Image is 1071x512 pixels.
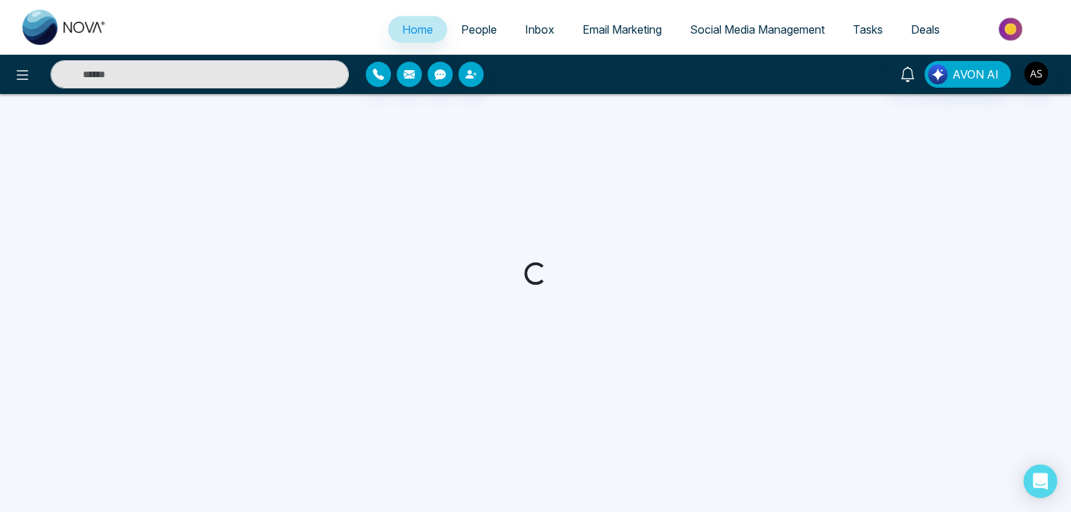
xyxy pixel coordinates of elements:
a: Email Marketing [568,16,676,43]
a: People [447,16,511,43]
img: Market-place.gif [961,13,1063,45]
div: Open Intercom Messenger [1023,464,1057,498]
span: AVON AI [952,66,999,83]
span: Home [402,22,433,36]
a: Inbox [511,16,568,43]
span: Social Media Management [690,22,825,36]
img: Lead Flow [928,65,947,84]
a: Deals [897,16,954,43]
a: Social Media Management [676,16,839,43]
a: Home [388,16,447,43]
span: Tasks [853,22,883,36]
span: People [461,22,497,36]
a: Tasks [839,16,897,43]
img: Nova CRM Logo [22,10,107,45]
span: Email Marketing [583,22,662,36]
button: AVON AI [924,61,1011,88]
span: Inbox [525,22,554,36]
img: User Avatar [1024,62,1048,86]
span: Deals [911,22,940,36]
